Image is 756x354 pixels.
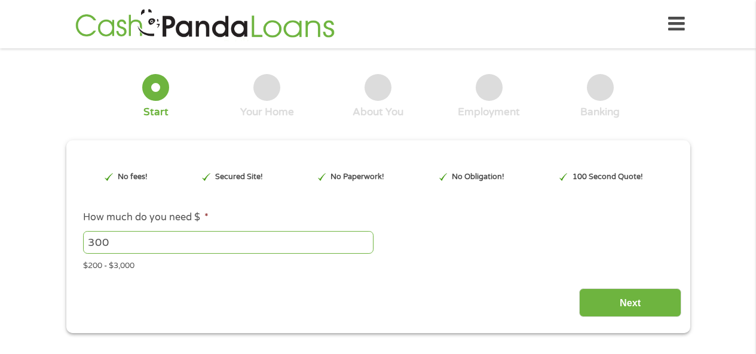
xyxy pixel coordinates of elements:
[83,256,672,272] div: $200 - $3,000
[83,211,209,224] label: How much do you need $
[353,106,403,119] div: About You
[143,106,169,119] div: Start
[118,171,148,183] p: No fees!
[580,106,620,119] div: Banking
[72,7,338,41] img: GetLoanNow Logo
[240,106,294,119] div: Your Home
[573,171,643,183] p: 100 Second Quote!
[458,106,520,119] div: Employment
[579,288,681,318] input: Next
[215,171,263,183] p: Secured Site!
[452,171,504,183] p: No Obligation!
[330,171,384,183] p: No Paperwork!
